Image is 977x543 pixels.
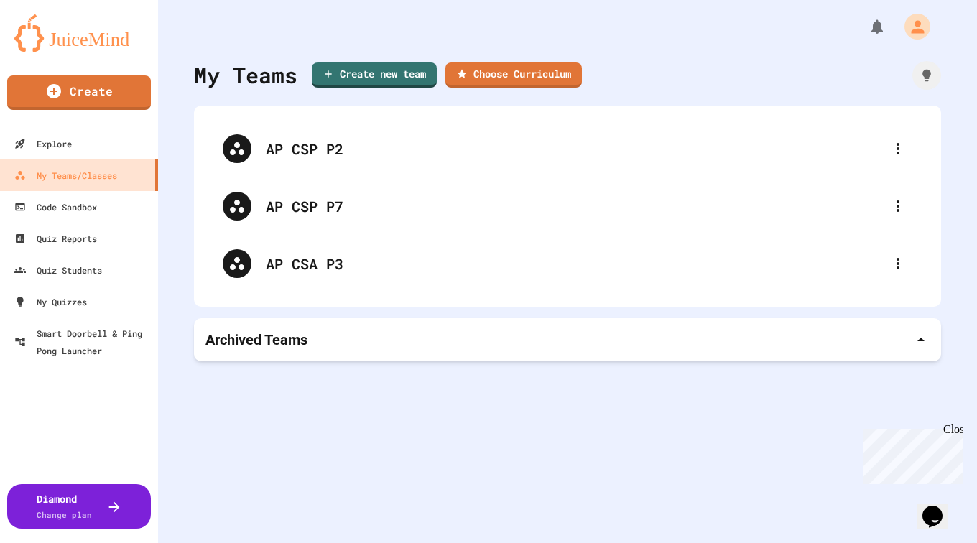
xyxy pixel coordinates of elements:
div: How it works [912,61,941,90]
div: AP CSP P7 [266,195,884,217]
div: Explore [14,135,72,152]
div: AP CSP P2 [208,120,927,177]
iframe: chat widget [917,486,963,529]
div: AP CSP P2 [266,138,884,159]
div: My Quizzes [14,293,87,310]
div: Chat with us now!Close [6,6,99,91]
div: Code Sandbox [14,198,97,215]
p: Archived Teams [205,330,307,350]
div: My Teams/Classes [14,167,117,184]
a: Choose Curriculum [445,62,582,88]
div: Diamond [37,491,92,521]
div: My Notifications [842,14,889,39]
img: logo-orange.svg [14,14,144,52]
a: Create new team [312,62,437,88]
a: Create [7,75,151,110]
div: My Account [889,10,934,43]
div: AP CSA P3 [208,235,927,292]
div: Quiz Students [14,261,102,279]
div: Smart Doorbell & Ping Pong Launcher [14,325,152,359]
div: My Teams [194,59,297,91]
button: DiamondChange plan [7,484,151,529]
div: AP CSA P3 [266,253,884,274]
div: Quiz Reports [14,230,97,247]
span: Change plan [37,509,92,520]
iframe: chat widget [858,423,963,484]
div: AP CSP P7 [208,177,927,235]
